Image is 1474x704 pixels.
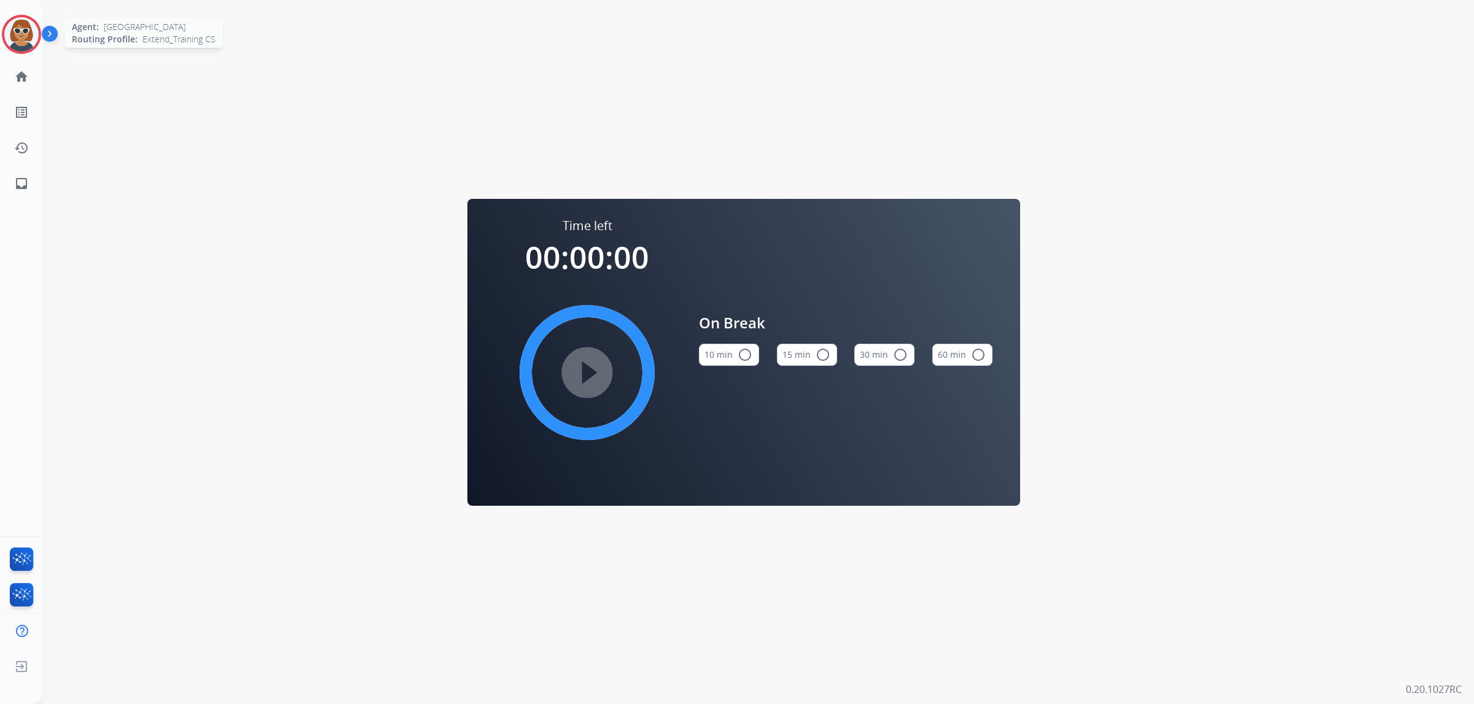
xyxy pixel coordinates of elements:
button: 10 min [699,344,759,366]
span: Extend_Training CS [142,33,216,45]
button: 60 min [932,344,992,366]
mat-icon: home [14,69,29,84]
img: avatar [4,17,39,52]
button: 15 min [777,344,837,366]
span: Agent: [72,21,99,33]
span: On Break [699,312,992,334]
button: 30 min [854,344,914,366]
span: Routing Profile: [72,33,138,45]
p: 0.20.1027RC [1406,682,1462,697]
mat-icon: inbox [14,176,29,191]
mat-icon: radio_button_unchecked [893,347,908,362]
span: [GEOGRAPHIC_DATA] [104,21,185,33]
mat-icon: radio_button_unchecked [738,347,752,362]
mat-icon: radio_button_unchecked [816,347,830,362]
mat-icon: list_alt [14,105,29,120]
span: Time left [563,217,612,234]
span: 00:00:00 [525,236,649,278]
mat-icon: radio_button_unchecked [971,347,986,362]
mat-icon: history [14,141,29,155]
